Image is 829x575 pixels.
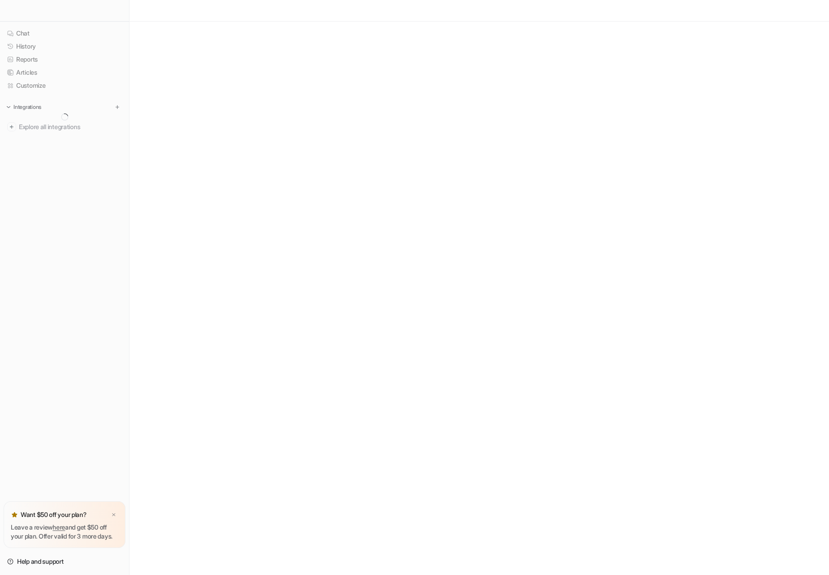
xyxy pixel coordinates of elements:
[21,510,87,519] p: Want $50 off your plan?
[4,53,125,66] a: Reports
[114,104,120,110] img: menu_add.svg
[53,523,65,531] a: here
[11,523,118,541] p: Leave a review and get $50 off your plan. Offer valid for 3 more days.
[4,40,125,53] a: History
[4,555,125,568] a: Help and support
[11,511,18,518] img: star
[4,121,125,133] a: Explore all integrations
[4,79,125,92] a: Customize
[7,122,16,131] img: explore all integrations
[13,103,41,111] p: Integrations
[5,104,12,110] img: expand menu
[19,120,122,134] span: Explore all integrations
[4,103,44,112] button: Integrations
[4,66,125,79] a: Articles
[111,512,116,518] img: x
[4,27,125,40] a: Chat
